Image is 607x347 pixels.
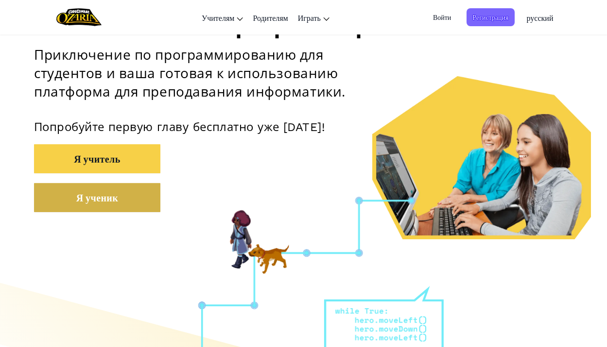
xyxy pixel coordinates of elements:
[34,11,573,38] h1: Увлекательное Программирование
[202,13,235,23] span: Учителям
[298,13,321,23] span: Играть
[34,144,160,173] button: Я учитель
[56,7,102,27] a: Ozaria by CodeCombat logo
[197,4,248,31] a: Учителям
[56,7,102,27] img: Home
[34,120,573,134] p: Попробуйте первую главу бесплатно уже [DATE]!
[34,183,160,212] button: Я ученик
[427,8,457,26] button: Войти
[527,13,554,23] span: русский
[293,4,334,31] a: Играть
[34,45,395,100] h2: Приключение по программированию для студентов и ваша готовая к использованию платформа для препод...
[467,8,514,26] button: Регистрация
[522,4,558,31] a: русский
[248,4,293,31] a: Родителям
